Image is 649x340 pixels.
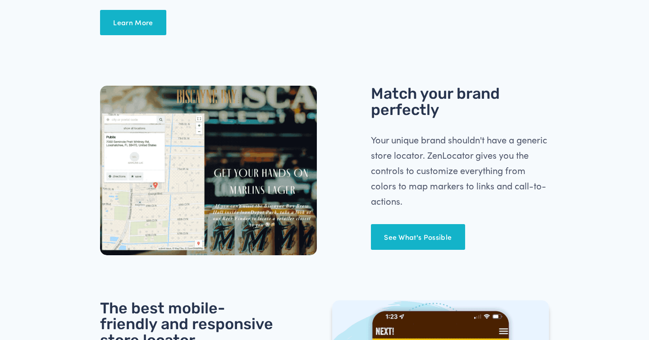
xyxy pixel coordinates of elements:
span: Your unique brand shouldn't have a generic store locator. ZenLocator gives you the controls to cu... [371,133,549,207]
a: Bisbayne Beer Finder [100,86,317,255]
span: Match your brand perfectly [371,84,503,119]
a: Learn More [100,10,166,35]
a: See What's Possible [371,224,465,249]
